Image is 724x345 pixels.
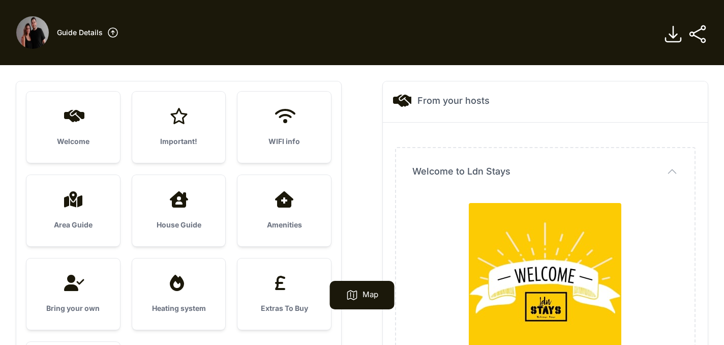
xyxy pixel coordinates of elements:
[132,258,226,330] a: Heating system
[26,92,120,163] a: Welcome
[237,175,331,246] a: Amenities
[237,258,331,330] a: Extras To Buy
[57,26,119,39] a: Guide Details
[254,220,315,230] h3: Amenities
[16,16,49,49] img: fyg012wjad9tg46yi4q0sdrdjd51
[43,136,104,147] h3: Welcome
[363,289,378,301] p: Map
[412,164,510,179] span: Welcome to Ldn Stays
[148,220,209,230] h3: House Guide
[417,94,490,108] h2: From your hosts
[148,136,209,147] h3: Important!
[57,27,103,38] h3: Guide Details
[254,303,315,313] h3: Extras To Buy
[254,136,315,147] h3: WIFI info
[132,92,226,163] a: Important!
[132,175,226,246] a: House Guide
[43,303,104,313] h3: Bring your own
[43,220,104,230] h3: Area Guide
[237,92,331,163] a: WIFI info
[26,175,120,246] a: Area Guide
[148,303,209,313] h3: Heating system
[412,164,678,179] button: Welcome to Ldn Stays
[26,258,120,330] a: Bring your own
